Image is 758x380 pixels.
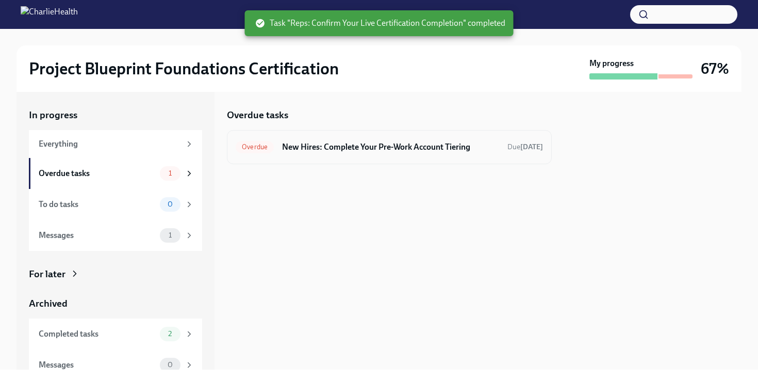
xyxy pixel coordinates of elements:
[39,138,180,150] div: Everything
[162,231,178,239] span: 1
[29,319,202,350] a: Completed tasks2
[39,230,156,241] div: Messages
[39,168,156,179] div: Overdue tasks
[701,59,729,78] h3: 67%
[39,359,156,371] div: Messages
[227,108,288,122] h5: Overdue tasks
[236,143,274,151] span: Overdue
[21,6,78,23] img: CharlieHealth
[29,108,202,122] a: In progress
[161,361,179,369] span: 0
[507,142,543,151] span: Due
[29,189,202,220] a: To do tasks0
[520,142,543,151] strong: [DATE]
[29,158,202,189] a: Overdue tasks1
[29,220,202,251] a: Messages1
[29,267,65,281] div: For later
[507,142,543,152] span: September 8th, 2025 12:00
[162,169,178,177] span: 1
[236,139,543,155] a: OverdueNew Hires: Complete Your Pre-Work Account TieringDue[DATE]
[39,328,156,340] div: Completed tasks
[255,18,505,29] span: Task "Reps: Confirm Your Live Certification Completion" completed
[29,130,202,158] a: Everything
[282,141,499,153] h6: New Hires: Complete Your Pre-Work Account Tiering
[29,267,202,281] a: For later
[162,330,178,338] span: 2
[39,199,156,210] div: To do tasks
[29,297,202,310] a: Archived
[29,58,339,79] h2: Project Blueprint Foundations Certification
[589,58,634,69] strong: My progress
[161,200,179,208] span: 0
